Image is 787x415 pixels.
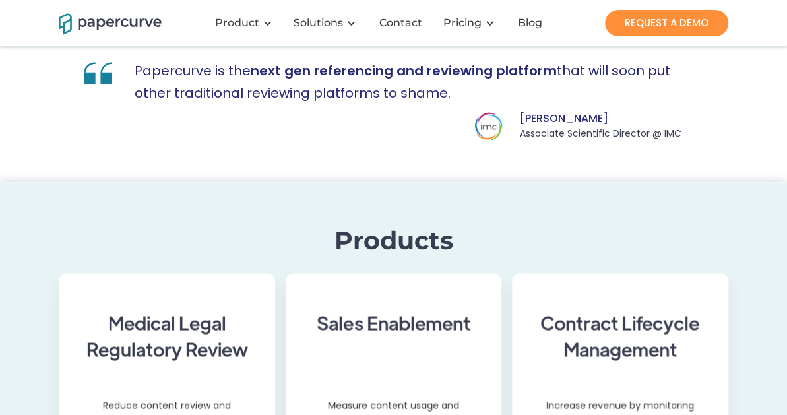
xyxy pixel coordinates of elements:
[518,16,542,30] div: Blog
[379,16,422,30] div: Contact
[369,16,435,30] a: Contact
[443,16,482,30] a: Pricing
[317,309,470,388] strong: Sales Enablement
[470,111,507,142] img: IMC Logo
[286,3,369,43] div: Solutions
[80,302,255,388] h4: Medical Legal Regulatory Review
[135,59,703,104] p: Papercurve is the that will soon put other traditional reviewing platforms to shame.
[59,11,144,34] a: home
[508,16,555,30] a: Blog
[251,61,557,80] strong: next gen referencing and reviewing platform
[215,16,259,30] div: Product
[207,3,286,43] div: Product
[520,111,704,127] div: [PERSON_NAME]
[605,10,728,36] a: REQUEST A DEMO
[294,16,343,30] div: Solutions
[532,309,707,388] strong: Contract Lifecycle Management
[84,53,112,94] img: quotation mark
[435,3,508,43] div: Pricing
[520,127,704,140] div: Associate Scientific Director @ IMC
